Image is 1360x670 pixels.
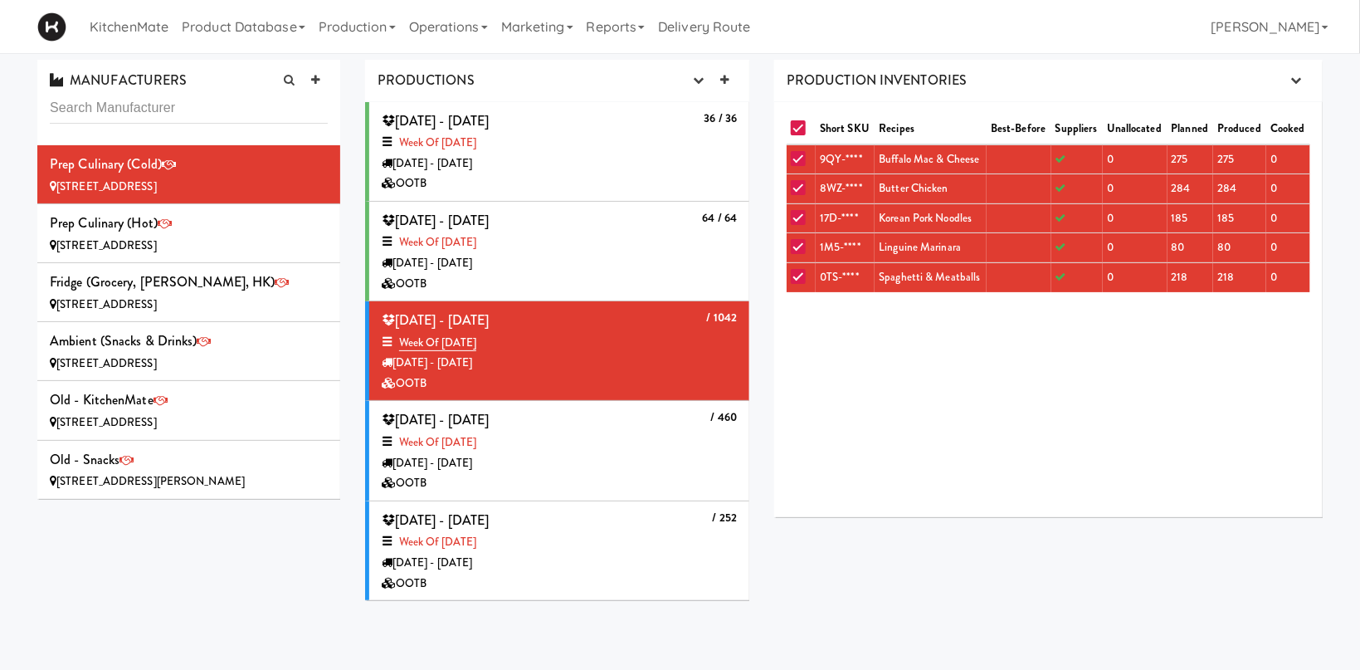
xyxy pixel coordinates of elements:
[787,144,1310,174] tr: 9QY-****Buffalo Mac & Cheese02752750
[879,210,972,226] a: Korean Pork Noodles
[1167,144,1214,174] td: 275
[50,93,328,124] input: Search Manufacturer
[399,234,476,250] a: Week of [DATE]
[382,410,490,429] span: [DATE] - [DATE]
[56,179,157,194] span: [STREET_ADDRESS]
[1167,233,1214,263] td: 80
[1266,174,1310,204] td: 0
[365,102,749,202] li: 36 / 36 [DATE] - [DATE]Week of [DATE][DATE] - [DATE]OOTB
[1213,262,1266,291] td: 218
[37,12,66,42] img: Micromart
[787,174,1310,204] tr: 8WZ-****Butter Chicken02842840
[399,534,476,550] a: Week of [DATE]
[787,203,1310,233] tr: 17D-****Korean Pork Noodles01851850
[50,71,187,90] span: MANUFACTURERS
[50,390,154,409] span: Old - KitchenMate
[704,110,737,126] b: 36 / 36
[707,310,738,325] b: / 1042
[1167,115,1214,144] th: Planned
[787,233,1310,263] tr: 1M5-****Linguine Marinara080800
[1103,115,1167,144] th: Unallocated
[987,115,1051,144] th: Best-Before
[879,180,948,196] a: Butter Chicken
[37,204,340,263] li: Prep Culinary (Hot)[STREET_ADDRESS]
[1213,144,1266,174] td: 275
[875,115,987,144] th: Recipes
[1051,115,1103,144] th: Suppliers
[382,311,490,330] span: [DATE] - [DATE]
[382,111,490,130] span: [DATE] - [DATE]
[365,202,749,301] li: 64 / 64 [DATE] - [DATE]Week of [DATE][DATE] - [DATE]OOTB
[37,381,340,440] li: Old - KitchenMate[STREET_ADDRESS]
[1266,233,1310,263] td: 0
[1167,174,1214,204] td: 284
[1266,203,1310,233] td: 0
[365,501,749,601] li: / 252 [DATE] - [DATE]Week of [DATE][DATE] - [DATE]OOTB
[382,574,737,594] div: OOTB
[1167,262,1214,291] td: 218
[382,253,737,274] div: [DATE] - [DATE]
[50,272,275,291] span: Fridge (Grocery, [PERSON_NAME], HK)
[56,414,157,430] span: [STREET_ADDRESS]
[50,213,158,232] span: Prep Culinary (Hot)
[713,510,738,526] b: / 252
[56,355,157,371] span: [STREET_ADDRESS]
[816,115,875,144] th: Short SKU
[382,211,490,230] span: [DATE] - [DATE]
[1103,174,1167,204] td: 0
[399,434,476,450] a: Week of [DATE]
[1266,115,1310,144] th: Cooked
[365,301,749,401] li: / 1042 [DATE] - [DATE]Week of [DATE][DATE] - [DATE]OOTB
[879,151,979,167] a: Buffalo Mac & Cheese
[1266,144,1310,174] td: 0
[1213,174,1266,204] td: 284
[399,335,476,351] a: Week of [DATE]
[702,210,737,226] b: 64 / 64
[56,237,157,253] span: [STREET_ADDRESS]
[365,401,749,501] li: / 460 [DATE] - [DATE]Week of [DATE][DATE] - [DATE]OOTB
[37,263,340,322] li: Fridge (Grocery, [PERSON_NAME], HK)[STREET_ADDRESS]
[50,154,162,174] span: Prep Culinary (Cold)
[37,145,340,204] li: Prep Culinary (Cold)[STREET_ADDRESS]
[37,322,340,381] li: Ambient (Snacks & Drinks)[STREET_ADDRESS]
[1103,233,1167,263] td: 0
[1103,203,1167,233] td: 0
[382,374,737,394] div: OOTB
[1167,203,1214,233] td: 185
[382,511,490,530] span: [DATE] - [DATE]
[382,473,737,494] div: OOTB
[711,409,738,425] b: / 460
[56,296,157,312] span: [STREET_ADDRESS]
[50,450,119,469] span: Old - Snacks
[378,71,475,90] span: PRODUCTIONS
[37,441,340,499] li: Old - Snacks[STREET_ADDRESS][PERSON_NAME]
[382,353,737,374] div: [DATE] - [DATE]
[56,473,245,489] span: [STREET_ADDRESS][PERSON_NAME]
[787,71,967,90] span: PRODUCTION INVENTORIES
[1266,262,1310,291] td: 0
[382,453,737,474] div: [DATE] - [DATE]
[50,331,197,350] span: Ambient (Snacks & Drinks)
[1103,144,1167,174] td: 0
[399,134,476,150] a: Week of [DATE]
[382,274,737,295] div: OOTB
[787,262,1310,291] tr: 0TS-****Spaghetti & Meatballs02182180
[382,553,737,574] div: [DATE] - [DATE]
[1213,233,1266,263] td: 80
[1103,262,1167,291] td: 0
[879,239,961,255] a: Linguine Marinara
[879,269,980,285] a: Spaghetti & Meatballs
[1213,203,1266,233] td: 185
[382,174,737,194] div: OOTB
[382,154,737,174] div: [DATE] - [DATE]
[1213,115,1266,144] th: Produced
